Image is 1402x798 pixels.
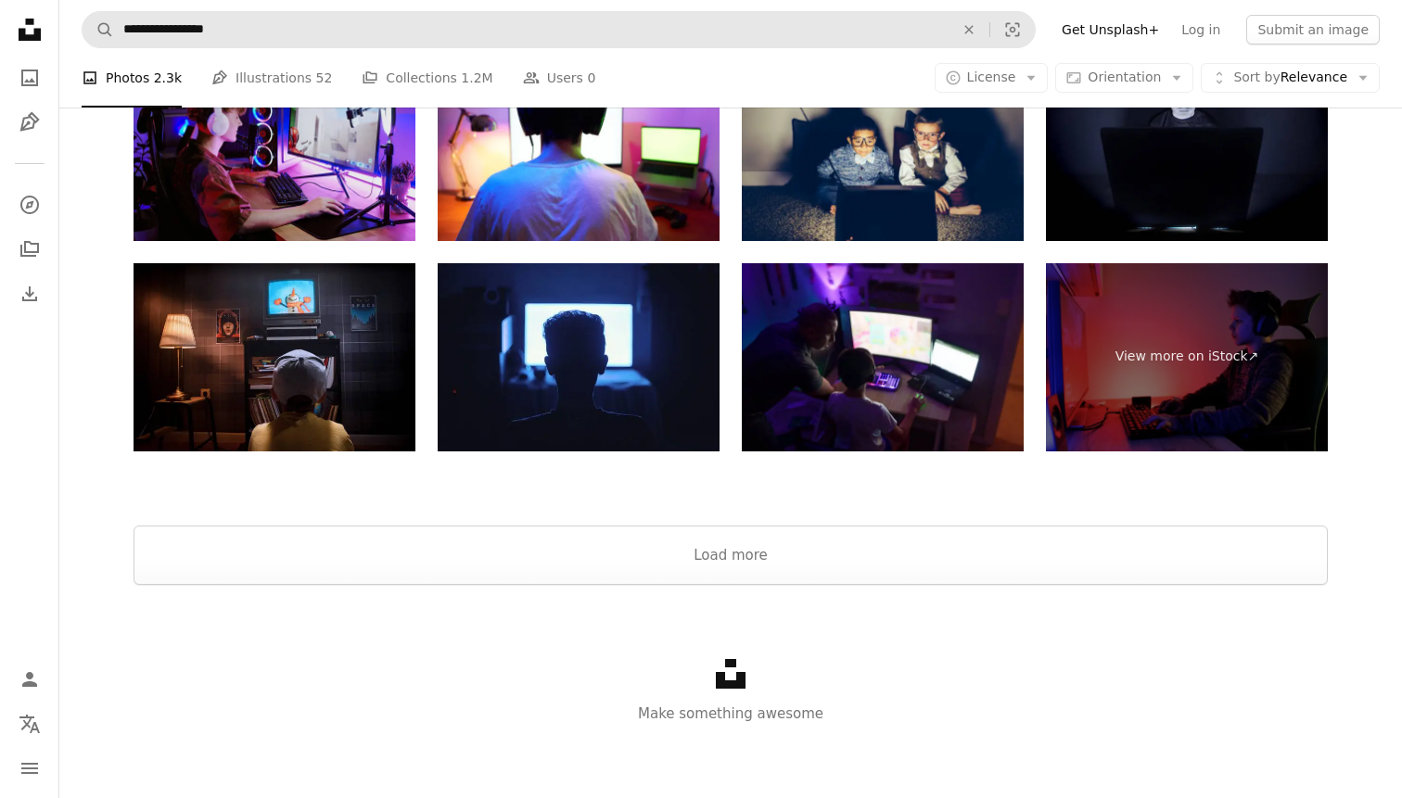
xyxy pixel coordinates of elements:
img: Close-Up Of Silhouette Boy In The Dark [438,263,720,451]
p: Make something awesome [59,703,1402,725]
span: License [967,70,1016,84]
a: Get Unsplash+ [1051,15,1170,44]
button: Language [11,705,48,742]
a: View more on iStock↗ [1046,263,1328,451]
a: Download History [11,275,48,312]
img: Young man wearing headset and play computer video games online [438,53,720,241]
a: Illustrations [11,104,48,141]
button: Clear [949,12,989,47]
img: Caucasian Teenager Boy Wearing Headphones Gaming and Streaming Online at Desk [134,53,415,241]
a: Users 0 [523,48,596,108]
a: Illustrations 52 [211,48,332,108]
a: Collections [11,231,48,268]
a: Log in / Sign up [11,661,48,698]
button: Sort byRelevance [1201,63,1380,93]
span: 1.2M [461,68,492,88]
button: License [935,63,1049,93]
button: Orientation [1055,63,1193,93]
img: Kid watching cartoons [134,263,415,451]
button: Submit an image [1246,15,1380,44]
img: Boy illuminated by the blue light of a computer monitor [1046,53,1328,241]
a: Home — Unsplash [11,11,48,52]
img: Two Focused Young Nerds Watching Late Night Television [742,53,1024,241]
span: Orientation [1088,70,1161,84]
span: 0 [587,68,595,88]
span: Sort by [1233,70,1280,84]
img: Father and son playing video game with RGB gaming keyboard. [742,263,1024,451]
button: Load more [134,526,1328,585]
span: Relevance [1233,69,1347,87]
button: Menu [11,750,48,787]
button: Visual search [990,12,1035,47]
a: Log in [1170,15,1231,44]
form: Find visuals sitewide [82,11,1036,48]
span: 52 [316,68,333,88]
button: Search Unsplash [83,12,114,47]
a: Photos [11,59,48,96]
a: Explore [11,186,48,223]
a: Collections 1.2M [362,48,492,108]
